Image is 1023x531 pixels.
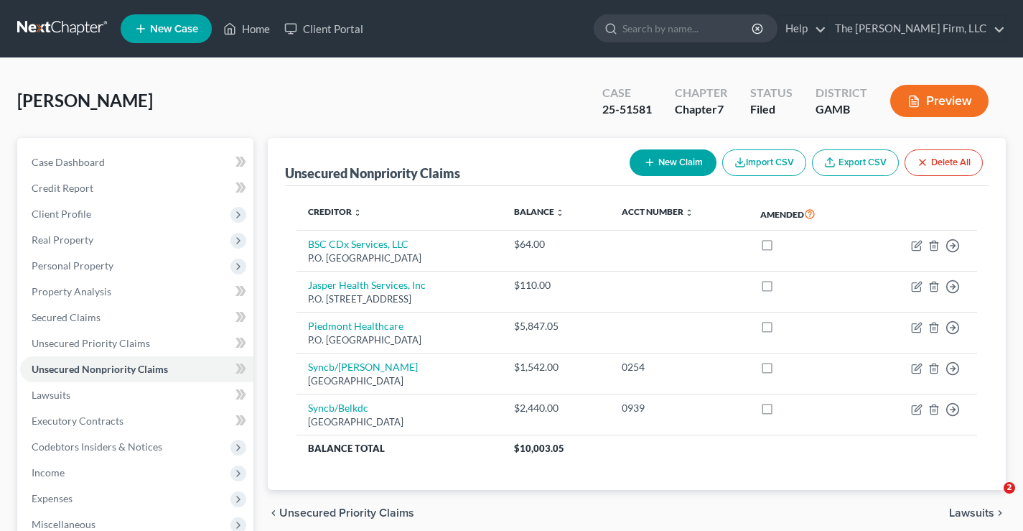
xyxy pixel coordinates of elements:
[685,208,693,217] i: unfold_more
[974,482,1009,517] iframe: Intercom live chat
[308,238,408,250] a: BSC CDx Services, LLC
[353,208,362,217] i: unfold_more
[308,320,403,332] a: Piedmont Healthcare
[602,85,652,101] div: Case
[308,251,491,265] div: P.O. [GEOGRAPHIC_DATA]
[514,443,564,454] span: $10,003.05
[20,408,253,434] a: Executory Contracts
[296,435,503,461] th: Balance Total
[277,16,370,42] a: Client Portal
[675,85,727,101] div: Chapter
[630,149,716,176] button: New Claim
[32,389,70,401] span: Lawsuits
[20,175,253,201] a: Credit Report
[816,101,867,118] div: GAMB
[20,149,253,175] a: Case Dashboard
[622,360,737,374] div: 0254
[514,206,564,217] a: Balance unfold_more
[20,305,253,331] a: Secured Claims
[32,518,95,530] span: Miscellaneous
[150,24,198,34] span: New Case
[514,401,598,415] div: $2,440.00
[675,101,727,118] div: Chapter
[20,331,253,356] a: Unsecured Priority Claims
[32,363,168,375] span: Unsecured Nonpriority Claims
[514,360,598,374] div: $1,542.00
[308,361,418,373] a: Syncb/[PERSON_NAME]
[812,149,899,176] a: Export CSV
[949,507,1006,519] button: Lawsuits chevron_right
[268,507,414,519] button: chevron_left Unsecured Priority Claims
[308,279,426,291] a: Jasper Health Services, Inc
[905,149,983,176] button: Delete All
[20,279,253,305] a: Property Analysis
[949,507,994,519] span: Lawsuits
[20,382,253,408] a: Lawsuits
[717,102,724,116] span: 7
[32,156,105,168] span: Case Dashboard
[308,292,491,306] div: P.O. [STREET_ADDRESS]
[308,374,491,388] div: [GEOGRAPHIC_DATA]
[778,16,826,42] a: Help
[749,198,864,231] th: Amended
[308,206,362,217] a: Creditor unfold_more
[722,149,806,176] button: Import CSV
[308,333,491,347] div: P.O. [GEOGRAPHIC_DATA]
[268,507,279,519] i: chevron_left
[828,16,1005,42] a: The [PERSON_NAME] Firm, LLC
[556,208,564,217] i: unfold_more
[32,466,65,479] span: Income
[816,85,867,101] div: District
[32,234,93,246] span: Real Property
[750,85,793,101] div: Status
[32,337,150,349] span: Unsecured Priority Claims
[279,507,414,519] span: Unsecured Priority Claims
[17,90,153,111] span: [PERSON_NAME]
[32,415,123,427] span: Executory Contracts
[514,319,598,333] div: $5,847.05
[890,85,989,117] button: Preview
[32,182,93,194] span: Credit Report
[1004,482,1015,494] span: 2
[308,415,491,429] div: [GEOGRAPHIC_DATA]
[32,311,101,323] span: Secured Claims
[32,259,113,272] span: Personal Property
[308,402,368,414] a: Syncb/Belkdc
[602,101,652,118] div: 25-51581
[622,15,754,42] input: Search by name...
[514,278,598,292] div: $110.00
[32,440,162,453] span: Codebtors Insiders & Notices
[20,356,253,382] a: Unsecured Nonpriority Claims
[622,401,737,415] div: 0939
[32,285,111,297] span: Property Analysis
[216,16,277,42] a: Home
[750,101,793,118] div: Filed
[622,206,693,217] a: Acct Number unfold_more
[285,165,460,182] div: Unsecured Nonpriority Claims
[32,208,91,220] span: Client Profile
[32,492,73,504] span: Expenses
[514,237,598,251] div: $64.00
